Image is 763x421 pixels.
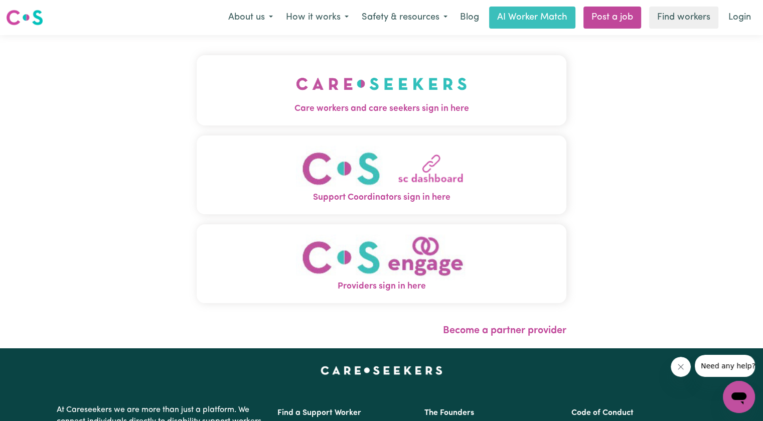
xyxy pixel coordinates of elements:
[197,280,566,293] span: Providers sign in here
[197,55,566,125] button: Care workers and care seekers sign in here
[197,102,566,115] span: Care workers and care seekers sign in here
[279,7,355,28] button: How it works
[722,7,757,29] a: Login
[222,7,279,28] button: About us
[571,409,634,417] a: Code of Conduct
[197,191,566,204] span: Support Coordinators sign in here
[424,409,474,417] a: The Founders
[489,7,575,29] a: AI Worker Match
[695,355,755,377] iframe: Message from company
[197,224,566,303] button: Providers sign in here
[671,357,691,377] iframe: Close message
[583,7,641,29] a: Post a job
[197,135,566,214] button: Support Coordinators sign in here
[454,7,485,29] a: Blog
[443,326,566,336] a: Become a partner provider
[723,381,755,413] iframe: Button to launch messaging window
[649,7,718,29] a: Find workers
[321,366,442,374] a: Careseekers home page
[6,6,43,29] a: Careseekers logo
[277,409,361,417] a: Find a Support Worker
[355,7,454,28] button: Safety & resources
[6,9,43,27] img: Careseekers logo
[6,7,61,15] span: Need any help?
